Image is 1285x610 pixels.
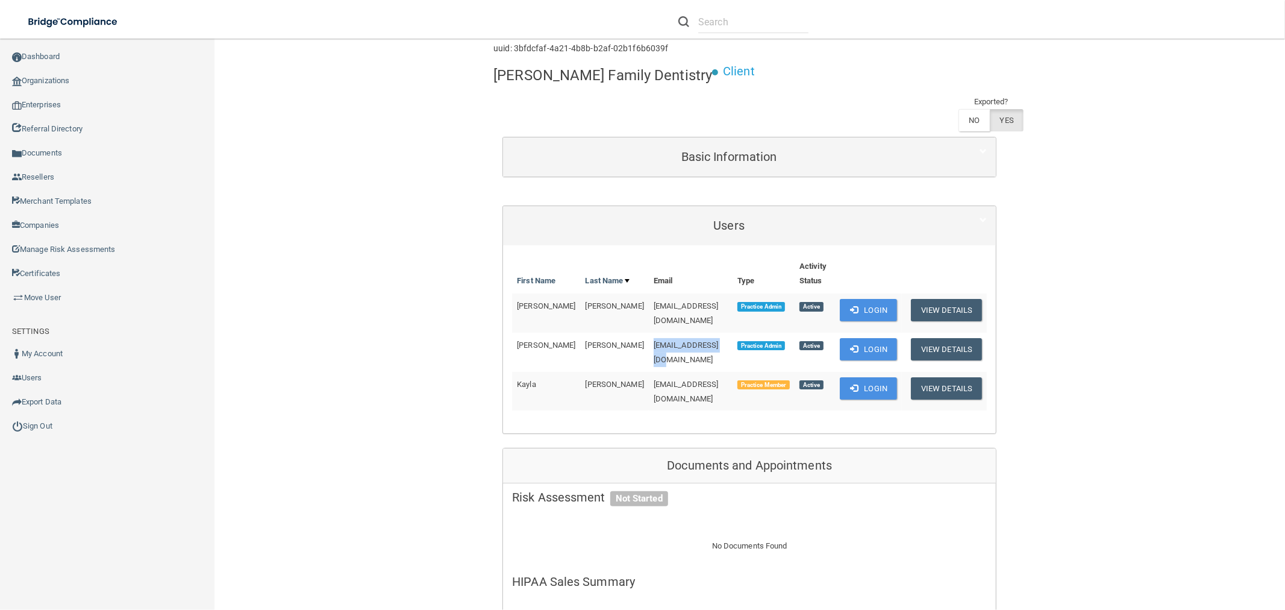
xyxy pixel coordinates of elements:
[958,109,989,131] label: NO
[586,274,630,288] a: Last Name
[12,397,22,407] img: icon-export.b9366987.png
[493,44,668,53] h6: uuid: 3bfdcfaf-4a21-4b8b-b2af-02b1f6b6039f
[737,302,785,312] span: Practice Admin
[654,341,719,364] span: [EMAIL_ADDRESS][DOMAIN_NAME]
[12,421,23,432] img: ic_power_dark.7ecde6b1.png
[654,380,719,403] span: [EMAIL_ADDRESS][DOMAIN_NAME]
[493,68,712,83] h4: [PERSON_NAME] Family Dentistry
[512,143,987,171] a: Basic Information
[517,341,575,350] span: [PERSON_NAME]
[654,301,719,325] span: [EMAIL_ADDRESS][DOMAIN_NAME]
[733,254,795,294] th: Type
[799,341,824,351] span: Active
[586,301,644,310] span: [PERSON_NAME]
[678,16,689,27] img: ic-search.3b580494.png
[840,377,897,400] button: Login
[18,10,129,34] img: bridge_compliance_login_screen.278c3ca4.svg
[911,299,982,321] button: View Details
[517,274,555,288] a: First Name
[12,292,24,304] img: briefcase.64adab9b.png
[12,101,22,110] img: enterprise.0d942306.png
[698,11,808,33] input: Search
[649,254,733,294] th: Email
[737,380,790,390] span: Practice Member
[799,380,824,390] span: Active
[911,338,982,360] button: View Details
[840,299,897,321] button: Login
[586,341,644,350] span: [PERSON_NAME]
[517,380,536,389] span: Kayla
[512,212,987,239] a: Users
[12,52,22,62] img: ic_dashboard_dark.d01f4a41.png
[586,380,644,389] span: [PERSON_NAME]
[12,77,22,86] img: organization-icon.f8decf85.png
[911,377,982,400] button: View Details
[517,301,575,310] span: [PERSON_NAME]
[12,149,22,159] img: icon-documents.8dae5593.png
[512,575,987,588] h5: HIPAA Sales Summary
[12,373,22,383] img: icon-users.e205127d.png
[840,338,897,360] button: Login
[512,150,946,163] h5: Basic Information
[503,524,996,568] div: No Documents Found
[958,95,1024,109] td: Exported?
[12,324,49,339] label: SETTINGS
[737,341,785,351] span: Practice Admin
[723,60,755,83] p: Client
[795,254,835,294] th: Activity Status
[610,491,668,507] span: Not Started
[12,172,22,182] img: ic_reseller.de258add.png
[990,109,1024,131] label: YES
[503,448,996,483] div: Documents and Appointments
[12,349,22,359] img: ic_user_dark.df1a06c3.png
[799,302,824,312] span: Active
[512,219,946,232] h5: Users
[512,491,987,504] h5: Risk Assessment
